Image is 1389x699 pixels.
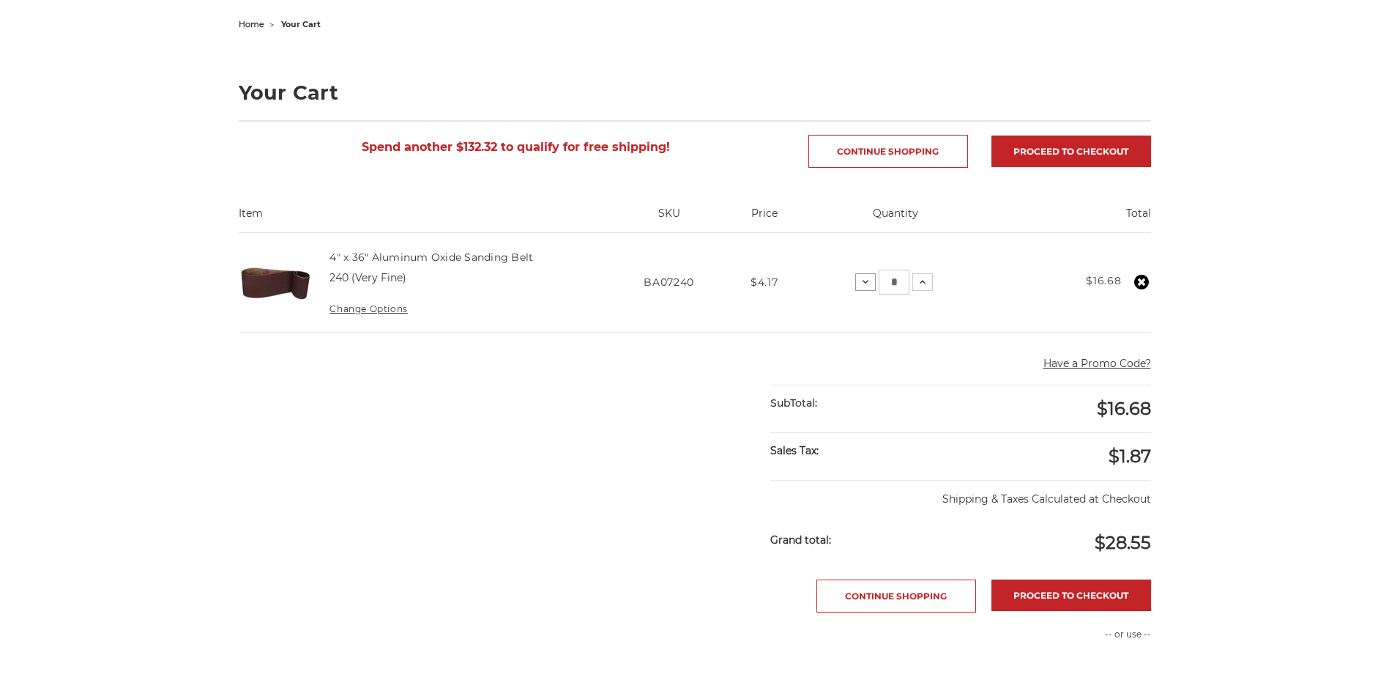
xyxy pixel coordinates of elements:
p: -- or use -- [968,628,1151,641]
a: Continue Shopping [816,580,976,613]
span: $4.17 [751,275,778,289]
span: $16.68 [1097,398,1151,419]
strong: Sales Tax: [770,444,819,457]
input: 4" x 36" Aluminum Oxide Sanding Belt Quantity: [879,270,909,295]
th: SKU [607,206,730,232]
strong: $16.68 [1086,274,1121,287]
th: Quantity [797,206,992,232]
span: your cart [281,19,321,29]
button: Have a Promo Code? [1043,356,1151,371]
a: Proceed to checkout [991,136,1151,167]
a: Continue Shopping [808,135,968,168]
span: $28.55 [1095,532,1151,553]
span: $1.87 [1109,445,1151,467]
span: Spend another $132.32 to qualify for free shipping! [362,140,670,154]
a: home [239,19,264,29]
h1: Your Cart [239,83,1151,103]
img: 4" x 36" Aluminum Oxide Sanding Belt [239,245,312,319]
a: 4" x 36" Aluminum Oxide Sanding Belt [329,251,533,264]
p: Shipping & Taxes Calculated at Checkout [770,480,1150,507]
a: Change Options [329,303,407,314]
span: BA07240 [644,275,694,289]
th: Total [993,206,1151,232]
strong: Grand total: [770,533,831,547]
div: SubTotal: [770,385,961,421]
th: Price [731,206,798,232]
dd: 240 (Very Fine) [329,270,406,286]
a: Proceed to checkout [991,580,1151,611]
th: Item [239,206,608,232]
